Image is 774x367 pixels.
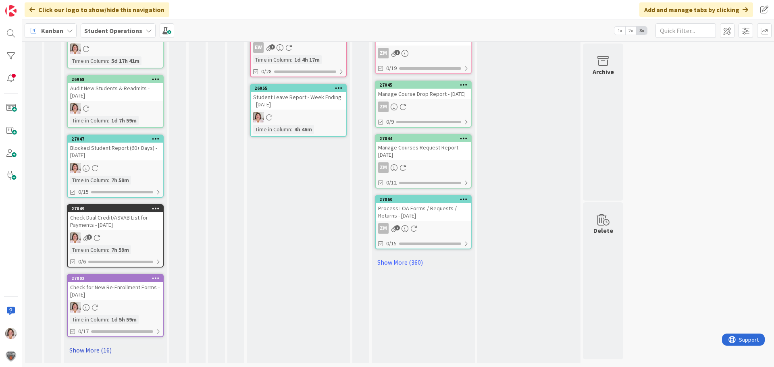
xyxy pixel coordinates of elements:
div: ZM [376,162,471,173]
span: : [108,315,109,324]
div: 27045 [376,81,471,89]
span: 0/28 [261,67,272,76]
div: 1d 5h 59m [109,315,139,324]
span: Kanban [41,26,63,35]
a: 26955Student Leave Report - Week Ending - [DATE]EWTime in Column:4h 46m [250,84,347,137]
div: 27060 [379,197,471,202]
div: ZM [376,223,471,234]
span: : [108,245,109,254]
div: 1d 7h 59m [109,116,139,125]
div: EW [68,163,163,173]
span: 0/15 [386,239,397,248]
div: 26968Audit New Students & Readmits - [DATE] [68,76,163,101]
span: : [108,176,109,185]
div: ZM [378,223,389,234]
a: 27049Check Dual Credit/ASVAB List for Payments - [DATE]EWTime in Column:7h 59m0/6 [67,204,164,267]
div: 7h 59m [109,245,131,254]
a: 27045Manage Course Drop Report - [DATE]ZM0/9 [375,81,472,128]
a: 27044Manage Courses Request Report - [DATE]ZM0/12 [375,134,472,189]
div: 26968 [68,76,163,83]
div: 26955 [254,85,346,91]
span: : [291,125,292,134]
a: Show More (360) [375,256,472,269]
div: Blocked Student Report (60+ Days) - [DATE] [68,143,163,160]
div: 27044 [376,135,471,142]
div: Check Dual Credit/ASVAB List for Payments - [DATE] [68,212,163,230]
a: 27002Check for New Re-Enrollment Forms - [DATE]EWTime in Column:1d 5h 59m0/17 [67,274,164,337]
img: EW [70,163,81,173]
div: Archive [593,67,614,77]
span: 2 [395,225,400,230]
a: EWTime in Column:5d 17h 41m [67,15,164,68]
span: : [291,55,292,64]
div: Manage Courses Request Report - [DATE] [376,142,471,160]
div: 27002 [71,276,163,281]
span: 1 [270,44,275,50]
div: Time in Column [70,56,108,65]
div: 26955Student Leave Report - Week Ending - [DATE] [251,85,346,110]
div: 27049 [68,205,163,212]
div: Add and manage tabs by clicking [639,2,753,17]
div: 27044 [379,136,471,141]
img: avatar [5,350,17,362]
span: 0/17 [78,327,89,336]
div: EW [68,302,163,313]
div: ZM [378,102,389,112]
a: Show More (16) [67,344,164,357]
a: 27047Blocked Student Report (60+ Days) - [DATE]EWTime in Column:7h 59m0/15 [67,135,164,198]
div: 27047 [71,136,163,142]
span: 3x [636,27,647,35]
div: 27047Blocked Student Report (60+ Days) - [DATE] [68,135,163,160]
input: Quick Filter... [655,23,716,38]
div: ZM [376,102,471,112]
span: 0/19 [386,64,397,73]
div: Time in Column [253,55,291,64]
span: 1 [87,234,92,240]
div: Manage Course Drop Report - [DATE] [376,89,471,99]
div: 27002Check for New Re-Enrollment Forms - [DATE] [68,275,163,300]
div: Check for New Re-Enrollment Forms - [DATE] [68,282,163,300]
div: 27044Manage Courses Request Report - [DATE] [376,135,471,160]
div: Time in Column [70,176,108,185]
span: : [108,56,109,65]
a: 26968Audit New Students & Readmits - [DATE]EWTime in Column:1d 7h 59m [67,75,164,128]
img: EW [70,302,81,313]
div: 4h 46m [292,125,314,134]
div: 27060Process LOA Forms / Requests / Returns - [DATE] [376,196,471,221]
div: Time in Column [70,315,108,324]
div: EW [253,42,264,53]
div: ZM [378,162,389,173]
div: EW [68,232,163,243]
div: Delete [593,226,613,235]
span: 0/15 [78,188,89,196]
a: Student Services Phone CallZM0/19 [375,27,472,74]
div: EW [251,42,346,53]
div: ZM [378,48,389,58]
img: EW [70,44,81,54]
div: Time in Column [70,116,108,125]
span: : [108,116,109,125]
div: 27002 [68,275,163,282]
a: 27060Process LOA Forms / Requests / Returns - [DATE]ZM0/15 [375,195,472,249]
span: 2x [625,27,636,35]
div: 1d 4h 17m [292,55,322,64]
div: ZM [376,48,471,58]
div: 27047 [68,135,163,143]
div: Audit New Students & Readmits - [DATE] [68,83,163,101]
div: Time in Column [253,125,291,134]
div: 27049 [71,206,163,211]
div: EW [68,44,163,54]
img: EW [253,112,264,122]
span: Support [17,1,37,11]
span: 0/6 [78,257,86,266]
span: 1 [395,50,400,55]
div: Student Leave Report - Week Ending - [DATE] [251,92,346,110]
b: Student Operations [84,27,142,35]
img: Visit kanbanzone.com [5,5,17,17]
div: 26955 [251,85,346,92]
span: 0/12 [386,178,397,187]
div: 27060 [376,196,471,203]
div: 5d 17h 41m [109,56,141,65]
div: 7h 59m [109,176,131,185]
div: 27049Check Dual Credit/ASVAB List for Payments - [DATE] [68,205,163,230]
